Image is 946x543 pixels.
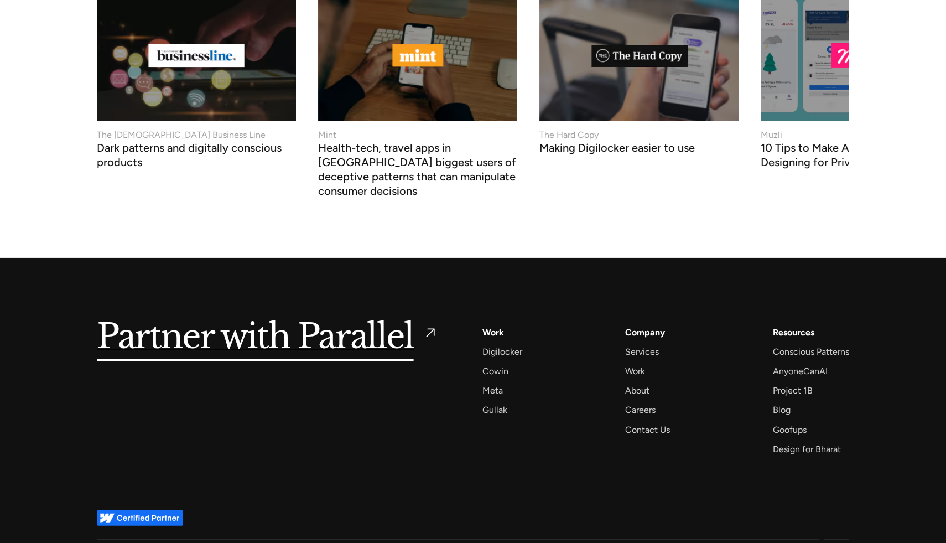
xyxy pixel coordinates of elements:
a: Work [482,325,504,340]
a: Digilocker [482,344,522,359]
a: Meta [482,383,503,398]
a: Contact Us [625,422,670,437]
a: Goofups [773,422,807,437]
a: Design for Bharat [773,442,841,457]
a: Blog [773,402,791,417]
a: Cowin [482,364,508,379]
div: Resources [773,325,814,340]
h3: Dark patterns and digitally conscious products [97,144,296,169]
h3: Health-tech, travel apps in [GEOGRAPHIC_DATA] biggest users of deceptive patterns that can manipu... [318,144,517,198]
div: The [DEMOGRAPHIC_DATA] Business Line [97,128,266,142]
div: Mint [318,128,336,142]
div: Muzli [761,128,782,142]
a: AnyoneCanAI [773,364,828,379]
h5: Partner with Parallel [97,325,414,350]
a: Gullak [482,402,507,417]
h3: Making Digilocker easier to use [539,144,695,155]
a: Partner with Parallel [97,325,438,350]
a: Work [625,364,645,379]
a: Company [625,325,665,340]
a: Project 1B [773,383,813,398]
a: Services [625,344,659,359]
a: Careers [625,402,656,417]
a: Conscious Patterns [773,344,849,359]
a: About [625,383,649,398]
div: The Hard Copy [539,128,599,142]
